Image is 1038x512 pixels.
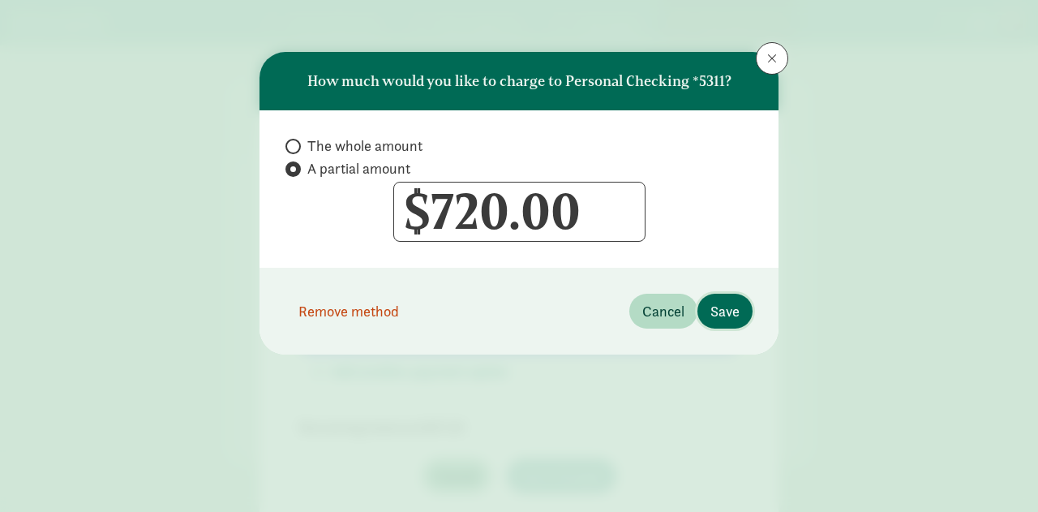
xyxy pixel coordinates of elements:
[307,73,731,89] h6: How much would you like to charge to Personal Checking *5311?
[307,159,410,179] span: A partial amount
[629,294,697,329] button: Cancel
[285,294,412,329] button: Remove method
[642,300,684,322] span: Cancel
[307,136,422,156] span: The whole amount
[710,300,740,322] span: Save
[697,294,753,329] button: Save
[298,300,399,322] span: Remove method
